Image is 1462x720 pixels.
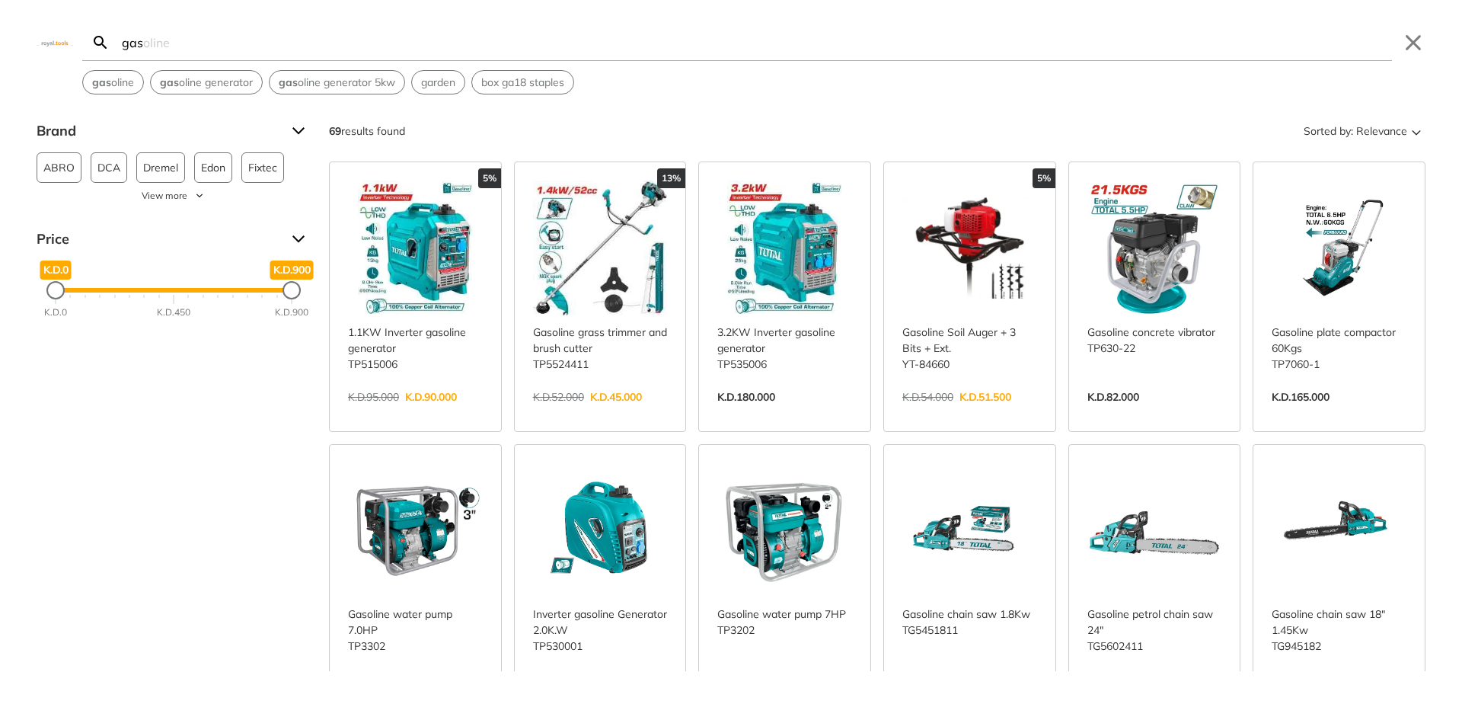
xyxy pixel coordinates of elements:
[472,71,573,94] button: Select suggestion: box ga18 staples
[136,152,185,183] button: Dremel
[43,153,75,182] span: ABRO
[270,71,404,94] button: Select suggestion: gasoline generator 5kw
[1301,119,1425,143] button: Sorted by:Relevance Sort
[201,153,225,182] span: Edon
[411,70,465,94] div: Suggestion: garden
[37,189,311,203] button: View more
[37,152,81,183] button: ABRO
[37,119,280,143] span: Brand
[1401,30,1425,55] button: Close
[83,71,143,94] button: Select suggestion: gasoline
[37,227,280,251] span: Price
[91,34,110,52] svg: Search
[143,153,178,182] span: Dremel
[150,70,263,94] div: Suggestion: gasoline generator
[279,75,298,89] strong: gas
[151,71,262,94] button: Select suggestion: gasoline generator
[412,71,464,94] button: Select suggestion: garden
[92,75,111,89] strong: gas
[1407,122,1425,140] svg: Sort
[37,39,73,46] img: Close
[241,152,284,183] button: Fixtec
[157,306,190,319] div: K.D.450
[44,306,67,319] div: K.D.0
[91,152,127,183] button: DCA
[275,306,308,319] div: K.D.900
[119,24,1392,60] input: Search…
[97,153,120,182] span: DCA
[269,70,405,94] div: Suggestion: gasoline generator 5kw
[82,70,144,94] div: Suggestion: gasoline
[46,281,65,299] div: Minimum Price
[142,189,187,203] span: View more
[160,75,179,89] strong: gas
[329,119,405,143] div: results found
[283,281,301,299] div: Maximum Price
[279,75,395,91] span: oline generator 5kw
[657,168,685,188] div: 13%
[1033,168,1055,188] div: 5%
[481,75,564,91] span: box ga18 staples
[478,168,501,188] div: 5%
[160,75,253,91] span: oline generator
[1356,119,1407,143] span: Relevance
[248,153,277,182] span: Fixtec
[471,70,574,94] div: Suggestion: box ga18 staples
[92,75,134,91] span: oline
[194,152,232,183] button: Edon
[421,75,455,91] span: garden
[329,124,341,138] strong: 69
